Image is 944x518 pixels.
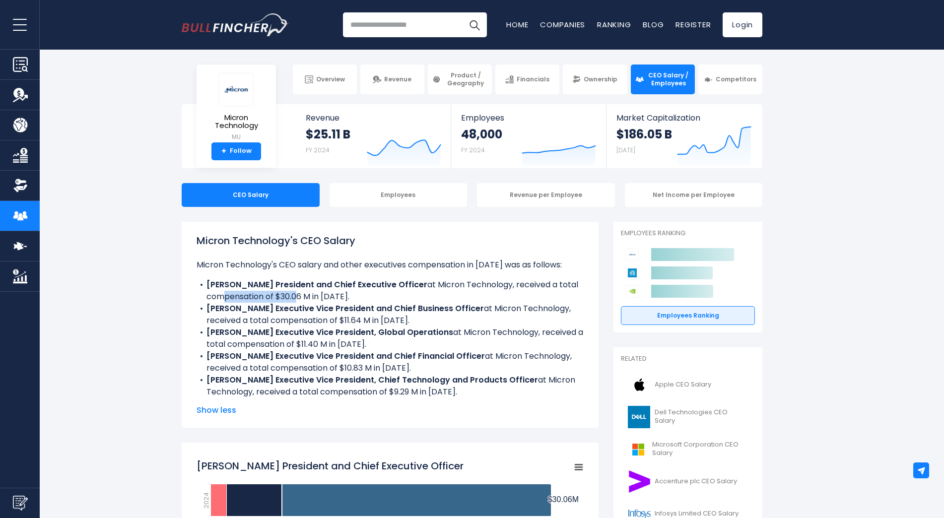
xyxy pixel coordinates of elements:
a: Revenue $25.11 B FY 2024 [296,104,451,168]
img: AAPL logo [627,374,652,396]
a: Financials [495,65,559,94]
a: Microsoft Corporation CEO Salary [621,436,755,463]
strong: $186.05 B [616,127,672,142]
span: Revenue [306,113,441,123]
img: NVIDIA Corporation competitors logo [626,285,639,298]
strong: $25.11 B [306,127,350,142]
span: Financials [517,75,549,83]
li: at Micron Technology, received a total compensation of $30.06 M in [DATE]. [197,279,584,303]
a: Home [506,19,528,30]
a: CEO Salary / Employees [631,65,695,94]
span: Microsoft Corporation CEO Salary [652,441,749,457]
a: Dell Technologies CEO Salary [621,403,755,431]
div: Employees [330,183,468,207]
a: Revenue [360,65,424,94]
p: Related [621,355,755,363]
a: +Follow [211,142,261,160]
button: Search [462,12,487,37]
strong: + [221,147,226,156]
li: at Micron Technology, received a total compensation of $10.83 M in [DATE]. [197,350,584,374]
span: Revenue [384,75,411,83]
a: Register [675,19,711,30]
b: [PERSON_NAME] President and Chief Executive Officer [206,279,427,290]
li: at Micron Technology, received a total compensation of $11.40 M in [DATE]. [197,326,584,350]
span: Accenture plc CEO Salary [655,477,737,486]
a: Market Capitalization $186.05 B [DATE] [607,104,761,168]
div: Revenue per Employee [477,183,615,207]
span: CEO Salary / Employees [647,71,690,87]
text: 2024 [202,492,211,509]
a: Competitors [698,65,762,94]
a: Login [723,12,762,37]
a: Overview [293,65,357,94]
a: Blog [643,19,664,30]
a: Companies [540,19,585,30]
b: [PERSON_NAME] Executive Vice President and Chief Business Officer [206,303,484,314]
p: Micron Technology's CEO salary and other executives compensation in [DATE] was as follows: [197,259,584,271]
a: Micron Technology MU [204,72,269,142]
img: MSFT logo [627,438,649,460]
div: Net Income per Employee [625,183,763,207]
div: CEO Salary [182,183,320,207]
a: Ownership [563,65,627,94]
p: Employees Ranking [621,229,755,238]
span: Infosys Limited CEO Salary [655,510,739,518]
small: MU [204,132,268,141]
span: Product / Geography [444,71,487,87]
span: Employees [461,113,596,123]
span: Competitors [716,75,756,83]
img: DELL logo [627,406,652,428]
span: Ownership [584,75,617,83]
a: Ranking [597,19,631,30]
a: Go to homepage [182,13,288,36]
img: Micron Technology competitors logo [626,248,639,261]
a: Accenture plc CEO Salary [621,468,755,495]
b: [PERSON_NAME] Executive Vice President, Global Operations [206,326,453,338]
span: Overview [316,75,345,83]
span: Apple CEO Salary [655,381,711,389]
b: [PERSON_NAME] Executive Vice President and Chief Financial Officer [206,350,485,362]
li: at Micron Technology, received a total compensation of $11.64 M in [DATE]. [197,303,584,326]
img: Ownership [13,178,28,193]
span: Micron Technology [204,114,268,130]
small: FY 2024 [461,146,485,154]
img: Bullfincher logo [182,13,289,36]
tspan: [PERSON_NAME] President and Chief Executive Officer [197,459,464,473]
small: FY 2024 [306,146,330,154]
h1: Micron Technology's CEO Salary [197,233,584,248]
img: ACN logo [627,470,652,493]
a: Product / Geography [428,65,492,94]
a: Employees Ranking [621,306,755,325]
small: [DATE] [616,146,635,154]
span: Dell Technologies CEO Salary [655,408,749,425]
strong: 48,000 [461,127,502,142]
a: Apple CEO Salary [621,371,755,398]
img: Applied Materials competitors logo [626,266,639,279]
a: Employees 48,000 FY 2024 [451,104,606,168]
tspan: $30.06M [548,495,579,504]
span: Market Capitalization [616,113,751,123]
b: [PERSON_NAME] Executive Vice President, Chief Technology and Products Officer [206,374,538,386]
li: at Micron Technology, received a total compensation of $9.29 M in [DATE]. [197,374,584,398]
span: Show less [197,404,584,416]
